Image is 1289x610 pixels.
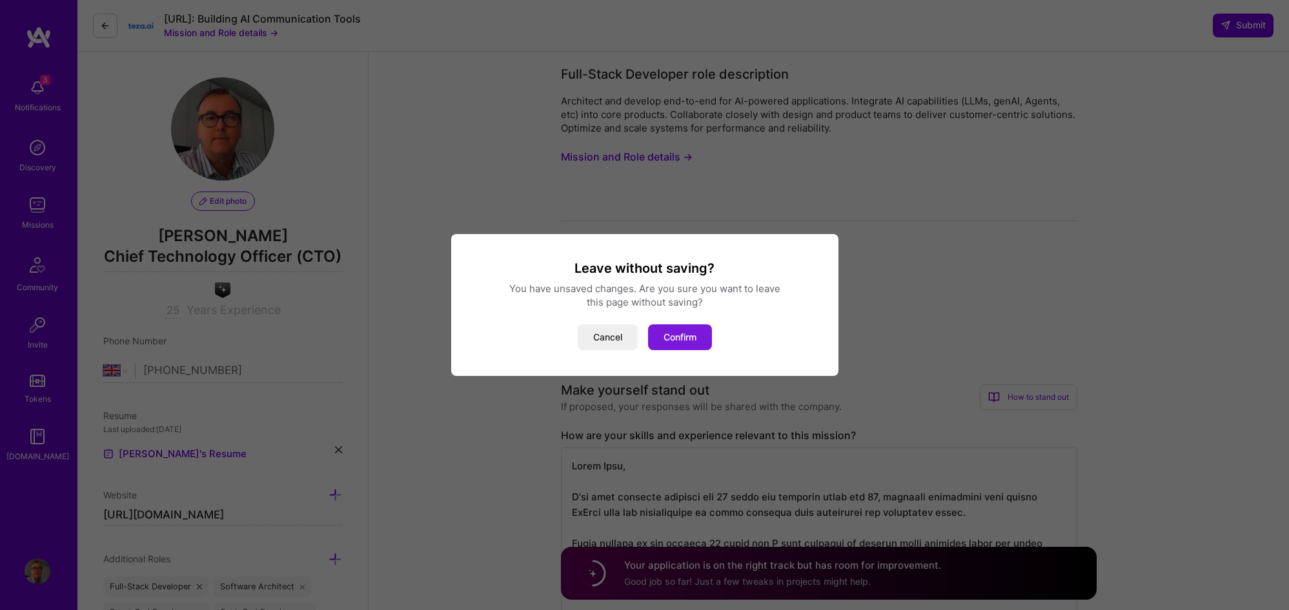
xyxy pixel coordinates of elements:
div: this page without saving? [467,295,823,309]
button: Cancel [578,324,638,350]
button: Confirm [648,324,712,350]
div: You have unsaved changes. Are you sure you want to leave [467,282,823,295]
h3: Leave without saving? [467,260,823,277]
div: modal [451,234,838,376]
